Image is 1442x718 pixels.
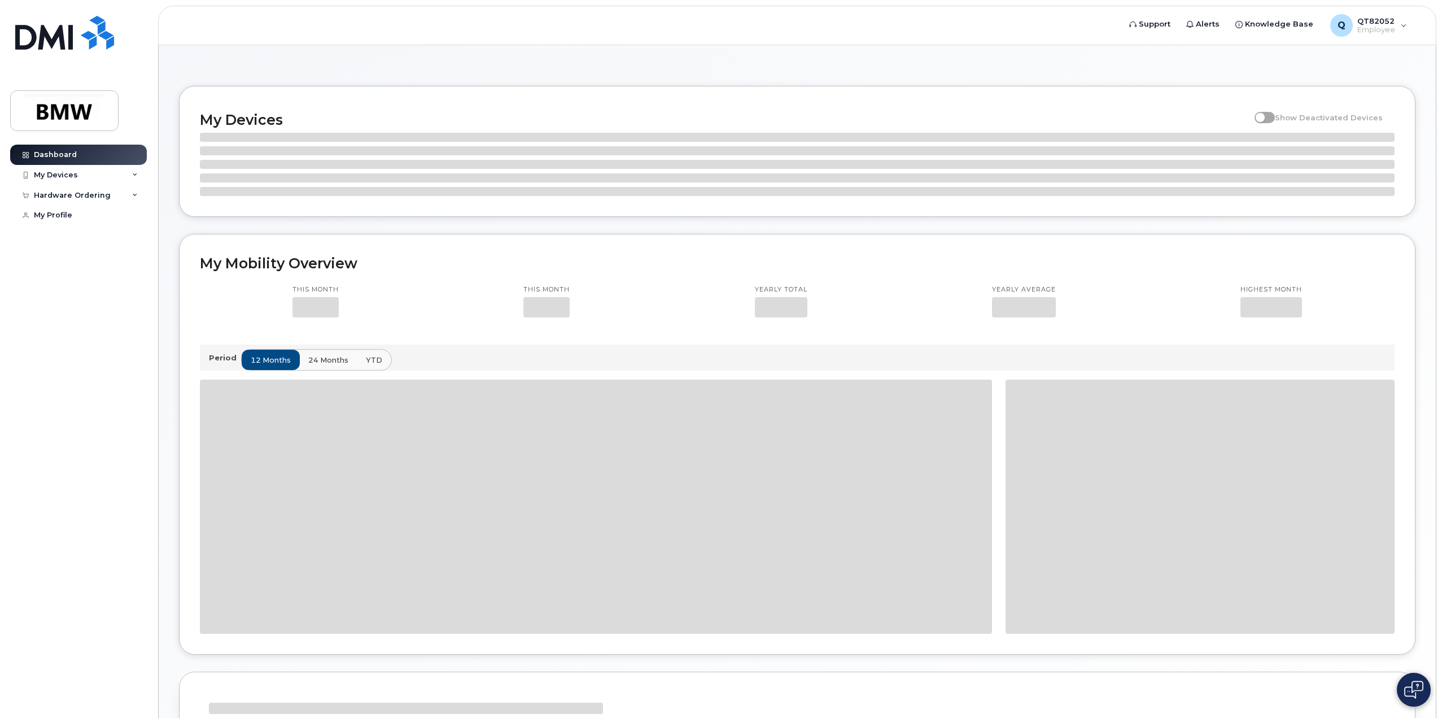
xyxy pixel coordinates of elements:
p: Yearly total [755,285,807,294]
p: Highest month [1240,285,1302,294]
h2: My Devices [200,111,1249,128]
h2: My Mobility Overview [200,255,1395,272]
img: Open chat [1404,681,1423,699]
p: This month [523,285,570,294]
span: YTD [366,355,382,365]
span: Show Deactivated Devices [1275,113,1383,122]
p: This month [292,285,339,294]
p: Period [209,353,241,363]
span: 24 months [308,355,348,365]
p: Yearly average [992,285,1056,294]
input: Show Deactivated Devices [1255,107,1264,116]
